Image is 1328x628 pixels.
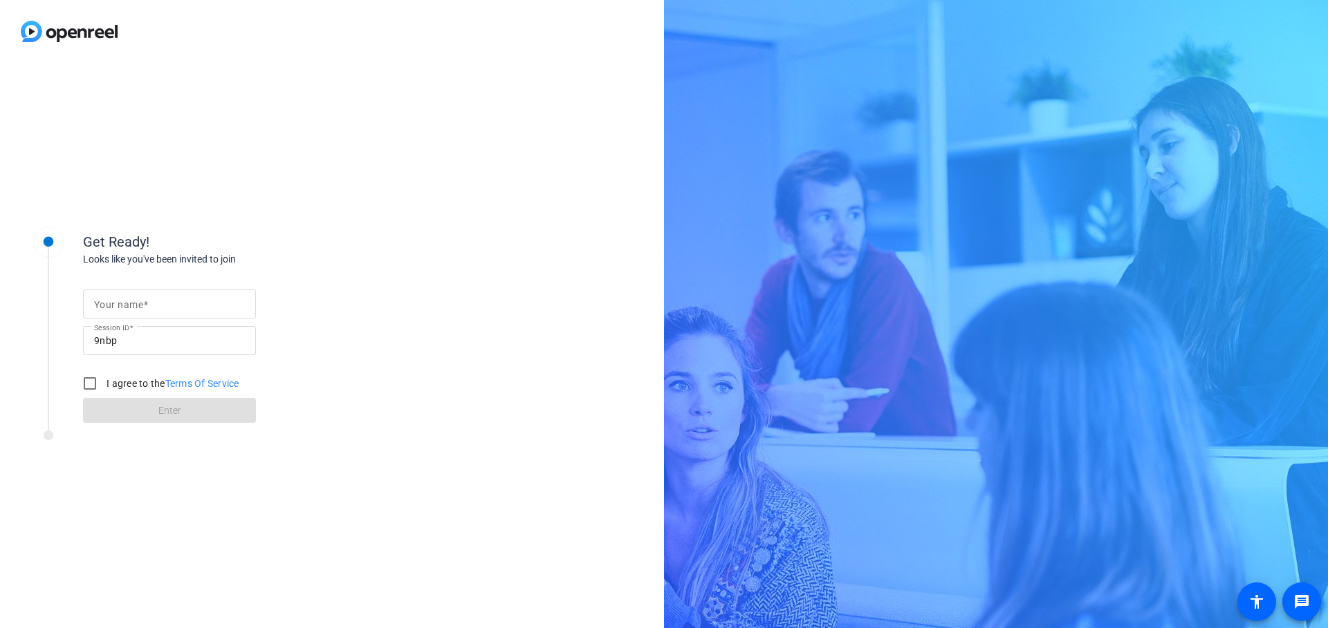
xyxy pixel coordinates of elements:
[1248,593,1265,610] mat-icon: accessibility
[94,299,143,310] mat-label: Your name
[165,378,239,389] a: Terms Of Service
[83,252,360,267] div: Looks like you've been invited to join
[94,323,129,332] mat-label: Session ID
[83,231,360,252] div: Get Ready!
[104,377,239,390] label: I agree to the
[1293,593,1310,610] mat-icon: message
